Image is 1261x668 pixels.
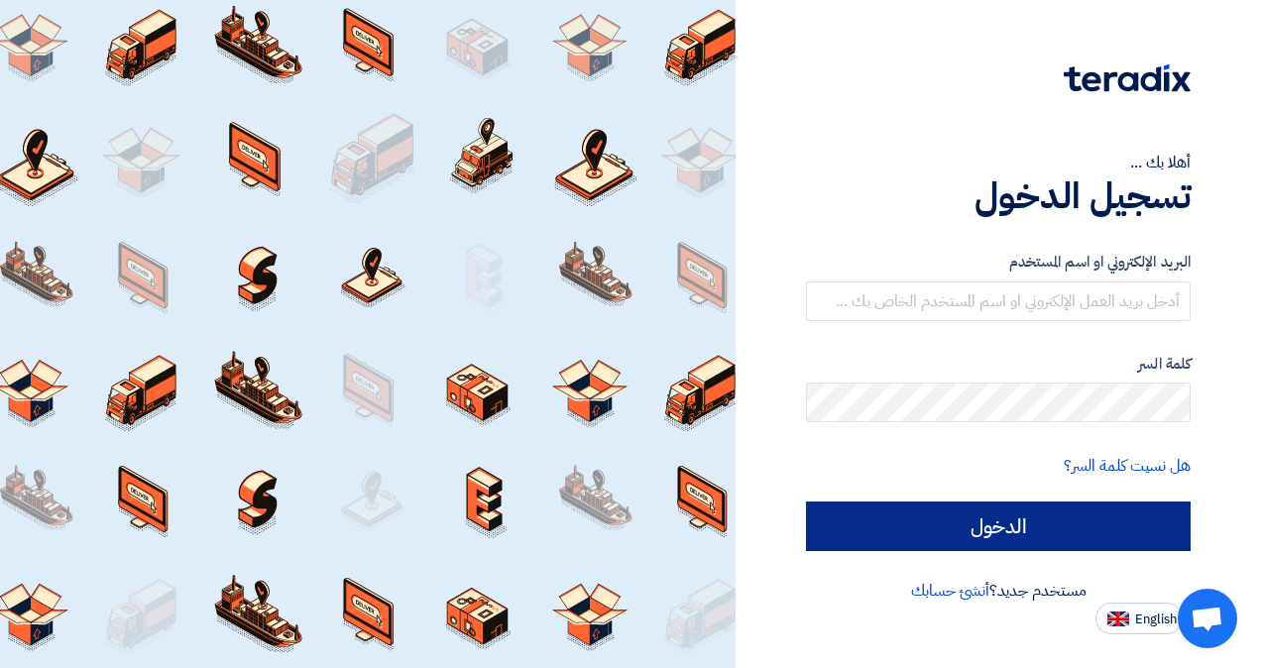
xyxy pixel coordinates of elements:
input: أدخل بريد العمل الإلكتروني او اسم المستخدم الخاص بك ... [806,281,1191,321]
input: الدخول [806,501,1191,551]
h1: تسجيل الدخول [806,174,1191,218]
img: Teradix logo [1064,64,1191,92]
a: Open chat [1178,589,1237,648]
label: البريد الإلكتروني او اسم المستخدم [806,251,1191,274]
div: مستخدم جديد؟ [806,579,1191,603]
a: أنشئ حسابك [911,579,989,603]
label: كلمة السر [806,353,1191,376]
a: هل نسيت كلمة السر؟ [1064,454,1191,478]
div: أهلا بك ... [806,151,1191,174]
button: English [1095,603,1183,634]
span: English [1135,612,1177,626]
img: en-US.png [1107,612,1129,626]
